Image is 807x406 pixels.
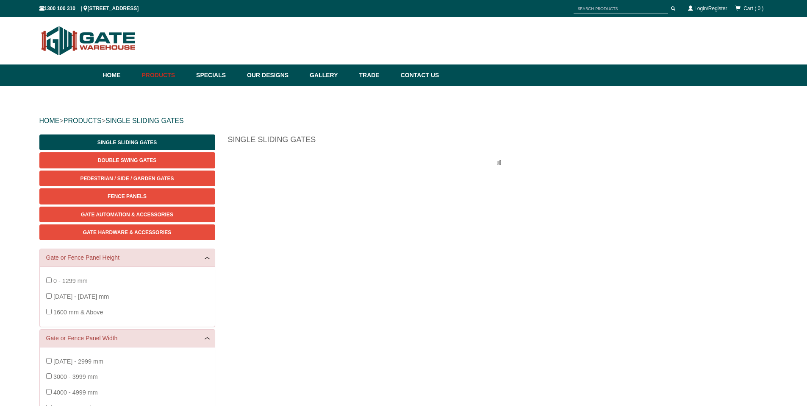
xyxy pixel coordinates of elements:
[228,134,768,149] h1: Single Sliding Gates
[39,207,215,222] a: Gate Automation & Accessories
[494,160,501,165] img: please_wait.gif
[97,140,157,146] span: Single Sliding Gates
[694,6,727,11] a: Login/Register
[39,171,215,186] a: Pedestrian / Side / Garden Gates
[64,117,102,124] a: PRODUCTS
[46,334,208,343] a: Gate or Fence Panel Width
[53,373,98,380] span: 3000 - 3999 mm
[39,224,215,240] a: Gate Hardware & Accessories
[39,188,215,204] a: Fence Panels
[397,64,439,86] a: Contact Us
[80,176,174,182] span: Pedestrian / Side / Garden Gates
[103,64,138,86] a: Home
[243,64,305,86] a: Our Designs
[98,157,156,163] span: Double Swing Gates
[743,6,763,11] span: Cart ( 0 )
[355,64,396,86] a: Trade
[53,309,103,316] span: 1600 mm & Above
[53,277,88,284] span: 0 - 1299 mm
[39,134,215,150] a: Single Sliding Gates
[138,64,192,86] a: Products
[53,293,109,300] span: [DATE] - [DATE] mm
[39,117,60,124] a: HOME
[39,152,215,168] a: Double Swing Gates
[108,193,147,199] span: Fence Panels
[192,64,243,86] a: Specials
[39,6,139,11] span: 1300 100 310 | [STREET_ADDRESS]
[305,64,355,86] a: Gallery
[39,21,138,60] img: Gate Warehouse
[105,117,184,124] a: SINGLE SLIDING GATES
[39,107,768,134] div: > >
[53,358,103,365] span: [DATE] - 2999 mm
[81,212,173,218] span: Gate Automation & Accessories
[83,230,172,235] span: Gate Hardware & Accessories
[574,3,668,14] input: SEARCH PRODUCTS
[53,389,98,396] span: 4000 - 4999 mm
[46,253,208,262] a: Gate or Fence Panel Height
